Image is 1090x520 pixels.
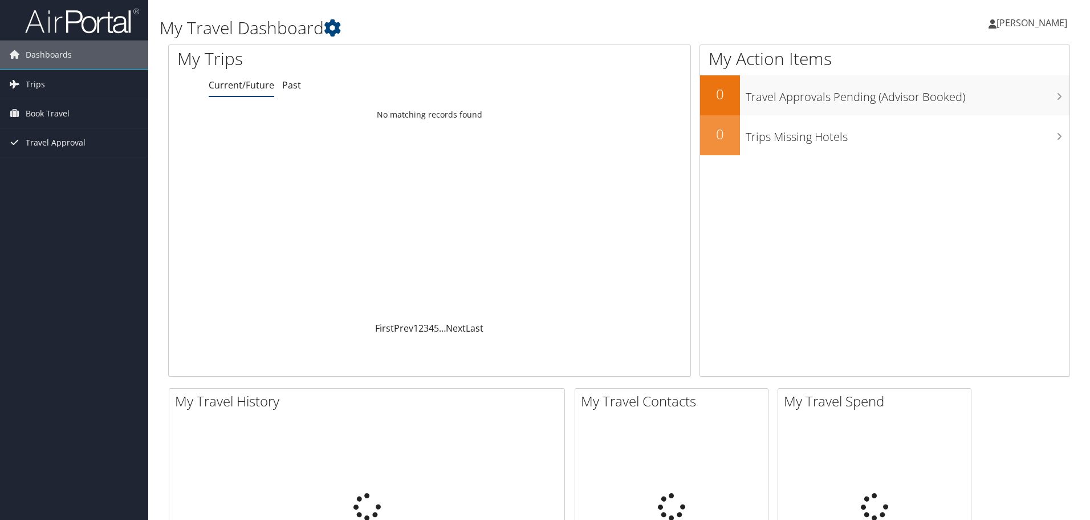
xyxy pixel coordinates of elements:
h2: 0 [700,84,740,104]
h2: My Travel Contacts [581,392,768,411]
a: 0Travel Approvals Pending (Advisor Booked) [700,75,1069,115]
a: Current/Future [209,79,274,91]
a: First [375,322,394,334]
a: 2 [418,322,424,334]
h2: 0 [700,124,740,144]
a: Last [466,322,483,334]
a: Past [282,79,301,91]
h2: My Travel History [175,392,564,411]
h1: My Action Items [700,47,1069,71]
span: … [439,322,446,334]
h3: Trips Missing Hotels [746,123,1069,145]
span: [PERSON_NAME] [997,17,1067,29]
h1: My Travel Dashboard [160,16,772,40]
a: Next [446,322,466,334]
span: Dashboards [26,41,72,69]
img: airportal-logo.png [25,7,139,34]
a: 1 [413,322,418,334]
a: 0Trips Missing Hotels [700,115,1069,155]
a: 5 [434,322,439,334]
a: 4 [429,322,434,334]
a: 3 [424,322,429,334]
td: No matching records found [169,104,690,125]
a: Prev [394,322,413,334]
h3: Travel Approvals Pending (Advisor Booked) [746,83,1069,105]
h2: My Travel Spend [784,392,971,411]
h1: My Trips [177,47,465,71]
span: Book Travel [26,99,70,128]
span: Trips [26,70,45,99]
span: Travel Approval [26,128,86,157]
a: [PERSON_NAME] [989,6,1079,40]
